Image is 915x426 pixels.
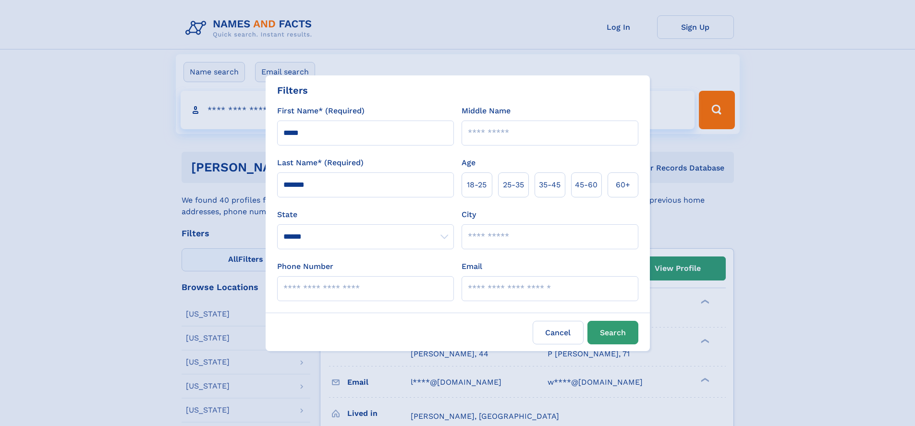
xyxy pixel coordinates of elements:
[277,209,454,220] label: State
[462,157,476,169] label: Age
[503,179,524,191] span: 25‑35
[462,105,511,117] label: Middle Name
[277,83,308,97] div: Filters
[462,209,476,220] label: City
[462,261,482,272] label: Email
[587,321,638,344] button: Search
[533,321,584,344] label: Cancel
[616,179,630,191] span: 60+
[277,157,364,169] label: Last Name* (Required)
[467,179,487,191] span: 18‑25
[575,179,598,191] span: 45‑60
[277,261,333,272] label: Phone Number
[277,105,365,117] label: First Name* (Required)
[539,179,561,191] span: 35‑45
